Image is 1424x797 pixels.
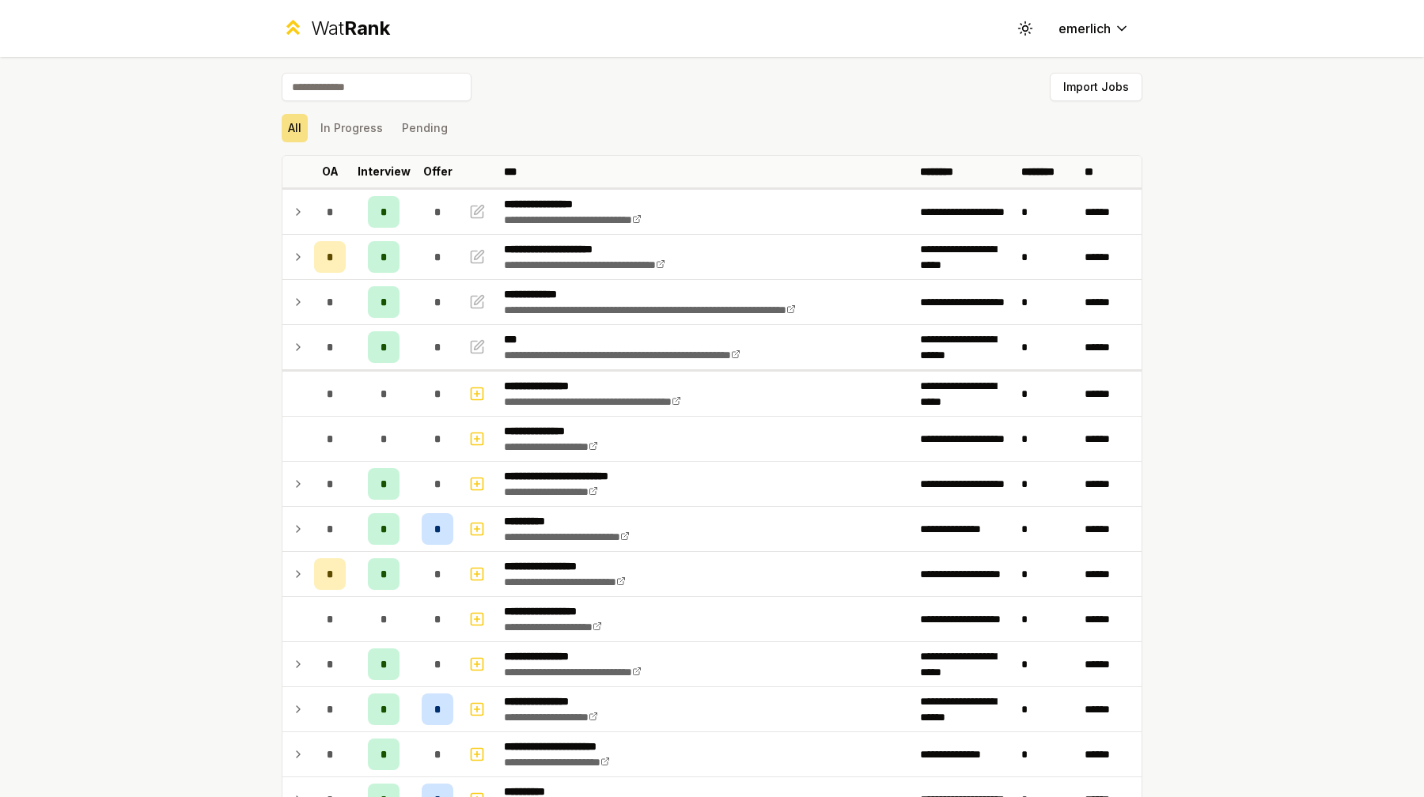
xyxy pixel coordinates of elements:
div: Wat [311,16,390,41]
a: WatRank [282,16,390,41]
button: Import Jobs [1050,73,1142,101]
p: Offer [423,164,453,179]
span: emerlich [1059,19,1111,38]
button: All [282,114,308,142]
button: Pending [396,114,454,142]
span: Rank [344,17,390,40]
p: Interview [358,164,411,179]
button: In Progress [314,114,389,142]
button: emerlich [1046,14,1142,43]
p: OA [322,164,339,179]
